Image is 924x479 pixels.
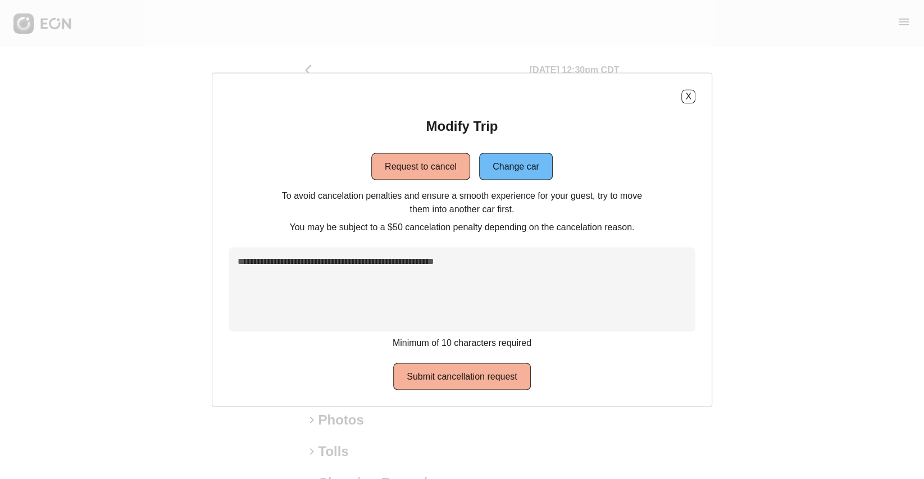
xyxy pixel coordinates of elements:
p: Minimum of 10 characters required [229,336,696,349]
p: You may be subject to a $50 cancelation penalty depending on the cancelation reason. [275,220,649,234]
h2: Modify Trip [426,117,498,135]
button: Change car [479,153,553,180]
button: Request to cancel [371,153,470,180]
button: X [681,89,695,103]
button: Submit cancellation request [393,363,531,390]
p: To avoid cancelation penalties and ensure a smooth experience for your guest, try to move them in... [275,189,649,216]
